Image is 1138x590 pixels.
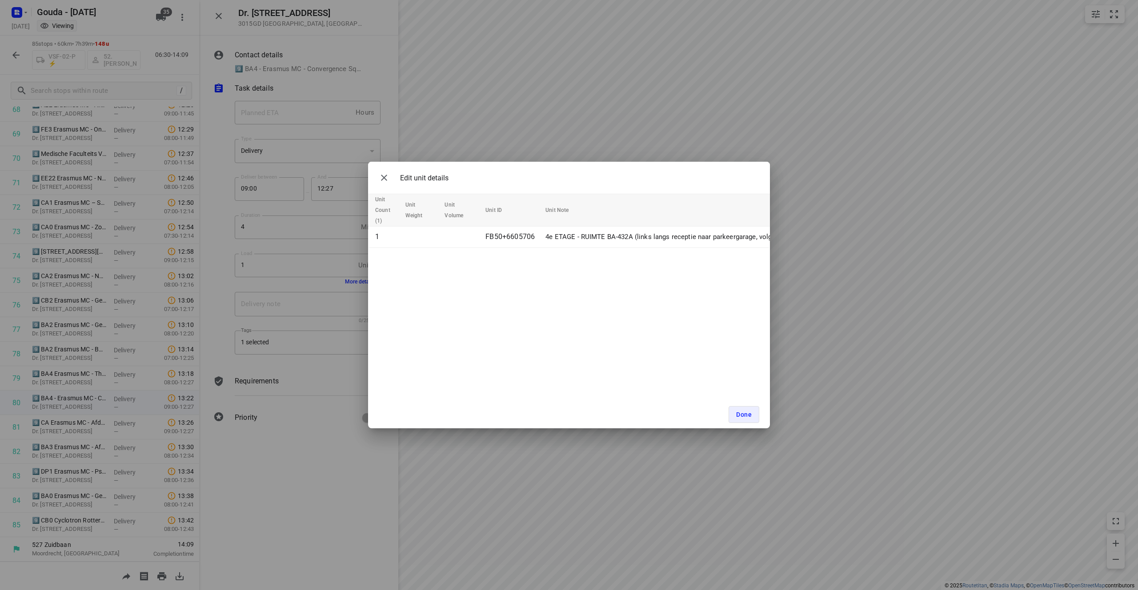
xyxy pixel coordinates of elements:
[485,205,513,215] span: Unit ID
[375,169,449,187] div: Edit unit details
[482,227,542,248] td: FB50+6605706
[736,411,752,418] span: Done
[368,227,402,248] td: 1
[545,232,1104,242] p: 4e ETAGE - RUIMTE BA-432A (links langs receptie naar parkeergarage, volg blauw/witte pad, richtin...
[545,205,580,215] span: Unit Note
[729,406,759,423] button: Done
[405,199,434,221] span: Unit Weight
[375,194,402,226] span: Unit Count (1)
[445,199,475,221] span: Unit Volume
